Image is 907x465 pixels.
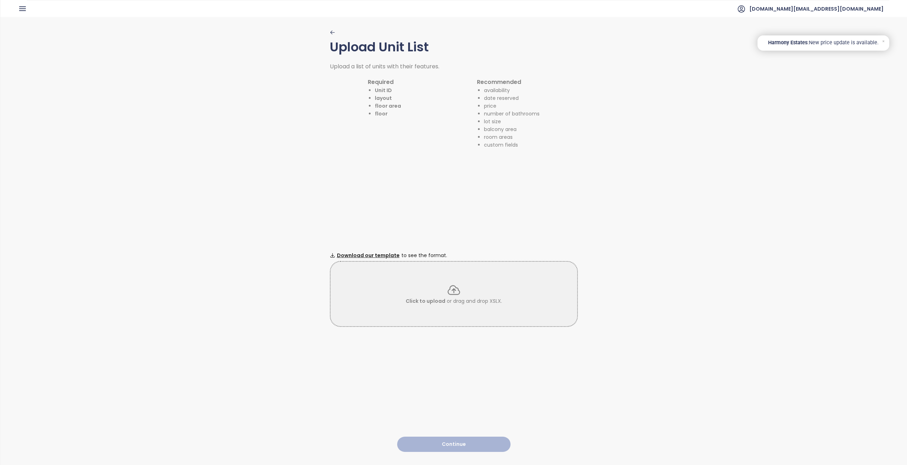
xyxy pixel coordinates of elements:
[397,437,511,452] button: Continue
[484,118,540,125] li: lot size
[337,251,400,259] span: Download our template
[330,37,578,63] h1: Upload Unit List
[807,39,879,47] p: : New price update is available.
[749,0,884,17] span: [DOMAIN_NAME][EMAIL_ADDRESS][DOMAIN_NAME]
[484,133,540,141] li: room areas
[484,125,540,133] li: balcony area
[330,62,439,70] span: Upload a list of units with their features.
[484,102,540,110] li: price
[375,110,401,118] li: floor
[484,94,540,102] li: date reserved
[375,94,401,102] li: layout
[330,251,578,259] div: to see the format.
[484,86,540,94] li: availability
[330,251,578,259] a: Download our templateto see the format.
[484,110,540,118] li: number of bathrooms
[406,297,445,305] span: Click to upload
[375,102,401,110] li: floor area
[368,78,401,86] h1: Required
[406,297,502,305] p: or drag and drop XSLX.
[484,141,540,149] li: custom fields
[477,78,540,86] h1: Recommended
[375,86,401,94] li: Unit ID
[768,39,807,47] span: Harmony Estates
[768,39,879,47] a: Harmony Estates:New price update is available.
